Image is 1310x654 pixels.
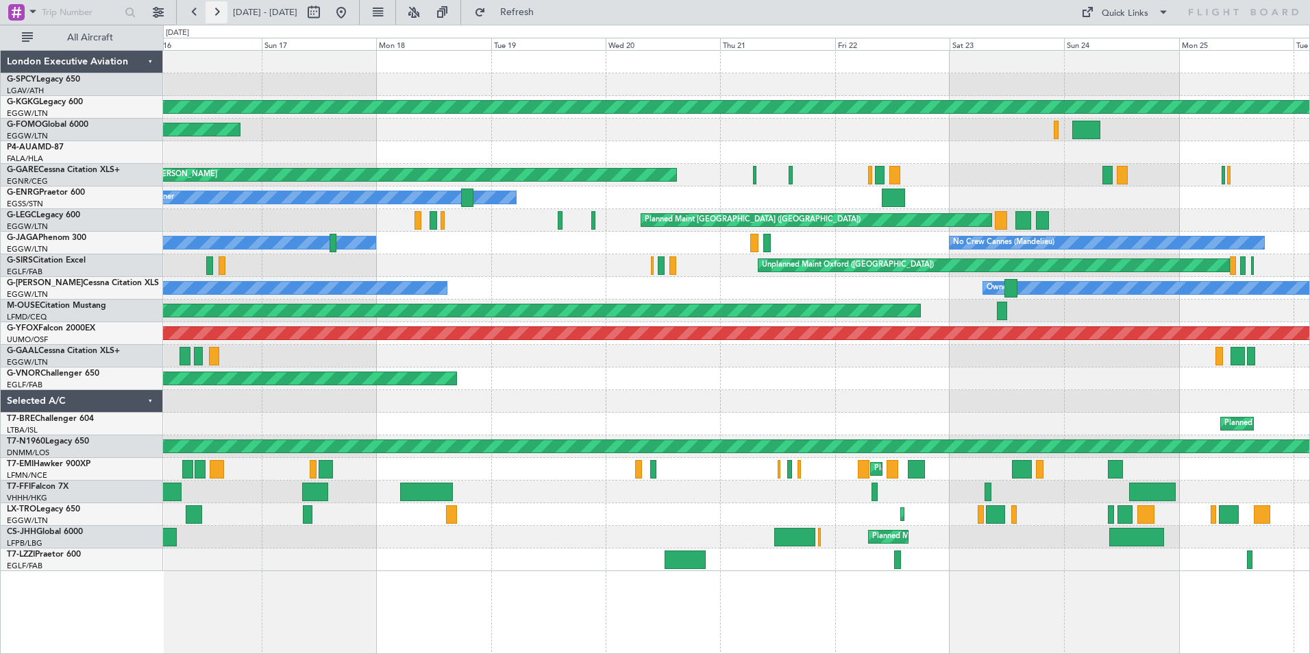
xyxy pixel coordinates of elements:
[7,279,83,287] span: G-[PERSON_NAME]
[7,166,120,174] a: G-GARECessna Citation XLS+
[7,302,106,310] a: M-OUSECitation Mustang
[7,289,48,300] a: EGGW/LTN
[874,459,989,479] div: Planned Maint [PERSON_NAME]
[645,210,861,230] div: Planned Maint [GEOGRAPHIC_DATA] ([GEOGRAPHIC_DATA])
[7,234,86,242] a: G-JAGAPhenom 300
[42,2,121,23] input: Trip Number
[7,505,36,513] span: LX-TRO
[7,98,39,106] span: G-KGKG
[7,460,34,468] span: T7-EMI
[7,143,38,152] span: P4-AUA
[7,415,94,423] a: T7-BREChallenger 604
[7,470,47,481] a: LFMN/NCE
[36,33,145,43] span: All Aircraft
[7,98,83,106] a: G-KGKGLegacy 600
[7,425,38,435] a: LTBA/ISL
[7,267,42,277] a: EGLF/FAB
[7,370,99,378] a: G-VNORChallenger 650
[7,256,33,265] span: G-SIRS
[872,526,1088,547] div: Planned Maint [GEOGRAPHIC_DATA] ([GEOGRAPHIC_DATA])
[7,86,44,96] a: LGAV/ATH
[151,187,174,208] div: Owner
[7,483,31,491] span: T7-FFI
[7,121,88,129] a: G-FOMOGlobal 6000
[7,437,89,446] a: T7-N1960Legacy 650
[606,38,720,50] div: Wed 20
[762,255,934,276] div: Unplanned Maint Oxford ([GEOGRAPHIC_DATA])
[468,1,550,23] button: Refresh
[7,121,42,129] span: G-FOMO
[7,189,85,197] a: G-ENRGPraetor 600
[835,38,950,50] div: Fri 22
[950,38,1064,50] div: Sat 23
[7,505,80,513] a: LX-TROLegacy 650
[7,302,40,310] span: M-OUSE
[7,528,36,536] span: CS-JHH
[7,143,64,152] a: P4-AUAMD-87
[7,176,48,186] a: EGNR/CEG
[7,538,42,548] a: LFPB/LBG
[147,38,262,50] div: Sat 16
[7,154,43,164] a: FALA/HLA
[7,370,40,378] span: G-VNOR
[7,256,86,265] a: G-SIRSCitation Excel
[1074,1,1176,23] button: Quick Links
[7,516,48,526] a: EGGW/LTN
[7,493,47,503] a: VHHH/HKG
[15,27,149,49] button: All Aircraft
[166,27,189,39] div: [DATE]
[7,131,48,141] a: EGGW/LTN
[7,211,36,219] span: G-LEGC
[7,561,42,571] a: EGLF/FAB
[7,460,90,468] a: T7-EMIHawker 900XP
[7,415,35,423] span: T7-BRE
[720,38,835,50] div: Thu 21
[7,528,83,536] a: CS-JHHGlobal 6000
[7,189,39,197] span: G-ENRG
[7,347,38,355] span: G-GAAL
[7,550,35,559] span: T7-LZZI
[7,335,48,345] a: UUMO/OSF
[376,38,491,50] div: Mon 18
[1102,7,1148,21] div: Quick Links
[7,166,38,174] span: G-GARE
[7,279,159,287] a: G-[PERSON_NAME]Cessna Citation XLS
[7,550,81,559] a: T7-LZZIPraetor 600
[7,380,42,390] a: EGLF/FAB
[953,232,1054,253] div: No Crew Cannes (Mandelieu)
[262,38,376,50] div: Sun 17
[987,278,1010,298] div: Owner
[7,357,48,367] a: EGGW/LTN
[7,347,120,355] a: G-GAALCessna Citation XLS+
[7,221,48,232] a: EGGW/LTN
[233,6,297,19] span: [DATE] - [DATE]
[7,244,48,254] a: EGGW/LTN
[7,108,48,119] a: EGGW/LTN
[1179,38,1294,50] div: Mon 25
[491,38,606,50] div: Tue 19
[1064,38,1178,50] div: Sun 24
[7,234,38,242] span: G-JAGA
[7,448,49,458] a: DNMM/LOS
[7,437,45,446] span: T7-N1960
[7,324,95,332] a: G-YFOXFalcon 2000EX
[7,75,80,84] a: G-SPCYLegacy 650
[7,483,69,491] a: T7-FFIFalcon 7X
[489,8,546,17] span: Refresh
[7,211,80,219] a: G-LEGCLegacy 600
[7,75,36,84] span: G-SPCY
[7,324,38,332] span: G-YFOX
[7,312,47,322] a: LFMD/CEQ
[7,199,43,209] a: EGSS/STN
